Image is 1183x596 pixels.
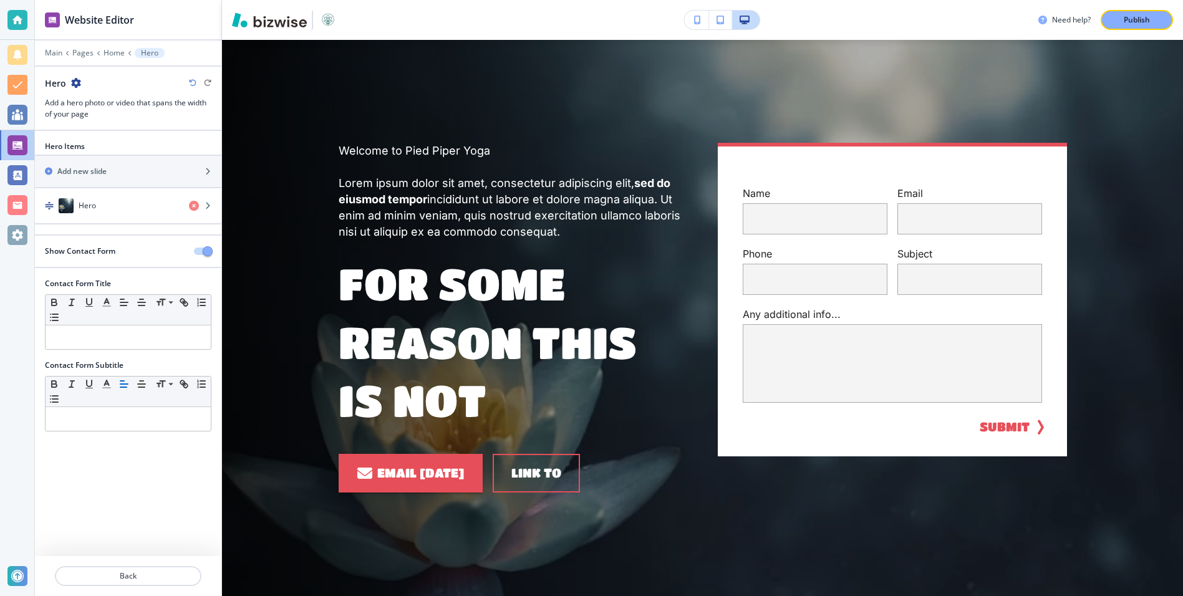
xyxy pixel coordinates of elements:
h2: Add new slide [57,166,107,177]
h3: Add a hero photo or video that spans the width of your page [45,97,211,120]
button: link to [493,454,580,493]
h2: Contact Form Subtitle [45,360,123,371]
button: Back [55,566,201,586]
button: Hero [135,48,165,58]
strong: sed do eiusmod tempor [339,176,673,206]
h2: Show Contact Form [45,246,115,257]
button: Add new slide [35,156,221,187]
img: Your Logo [318,10,338,30]
p: For some reason this is not [339,254,688,428]
button: SUBMIT [980,418,1030,436]
p: Name [743,186,887,201]
h4: Hero [79,200,96,211]
p: Hero [141,49,158,57]
p: Welcome to Pied Piper Yoga [339,143,688,159]
p: Lorem ipsum dolor sit amet, consectetur adipiscing elit, incididunt ut labore et dolore magna ali... [339,175,688,240]
img: Bizwise Logo [232,12,307,27]
p: Phone [743,247,887,261]
p: Publish [1124,14,1150,26]
p: Email [897,186,1042,201]
img: editor icon [45,12,60,27]
button: Home [104,49,125,57]
h2: Website Editor [65,12,134,27]
h2: Contact Form Title [45,278,111,289]
p: Back [56,570,200,582]
h2: Hero [45,77,66,90]
button: Pages [72,49,94,57]
p: Subject [897,247,1042,261]
button: Main [45,49,62,57]
h2: Hero Items [45,141,85,152]
p: Any additional info... [743,307,1042,322]
button: DragHero [35,188,221,224]
button: Publish [1101,10,1173,30]
img: Drag [45,201,54,210]
h3: Need help? [1052,14,1091,26]
a: Email [DATE] [339,454,483,493]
